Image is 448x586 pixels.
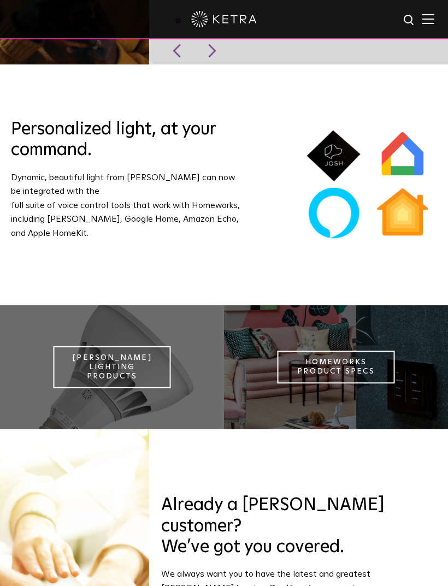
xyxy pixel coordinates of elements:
img: ketra-logo-2019-white [191,11,257,27]
img: AppleHome@2x [374,185,432,242]
h2: Personalized light, at your command. [11,119,245,161]
h3: Already a [PERSON_NAME] customer? We’ve got you covered. [161,495,429,558]
img: AmazonAlexa@2x [305,185,363,242]
a: [PERSON_NAME] Lighting Products [54,346,171,388]
a: Homeworks Product Specs [278,351,395,384]
p: Dynamic, beautiful light from [PERSON_NAME] can now be integrated with the full suite of voice co... [11,171,245,241]
img: GoogleHomeApp@2x [374,127,432,185]
img: JoshAI@2x [305,127,363,185]
img: search icon [403,14,416,27]
img: Hamburger%20Nav.svg [422,14,434,24]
